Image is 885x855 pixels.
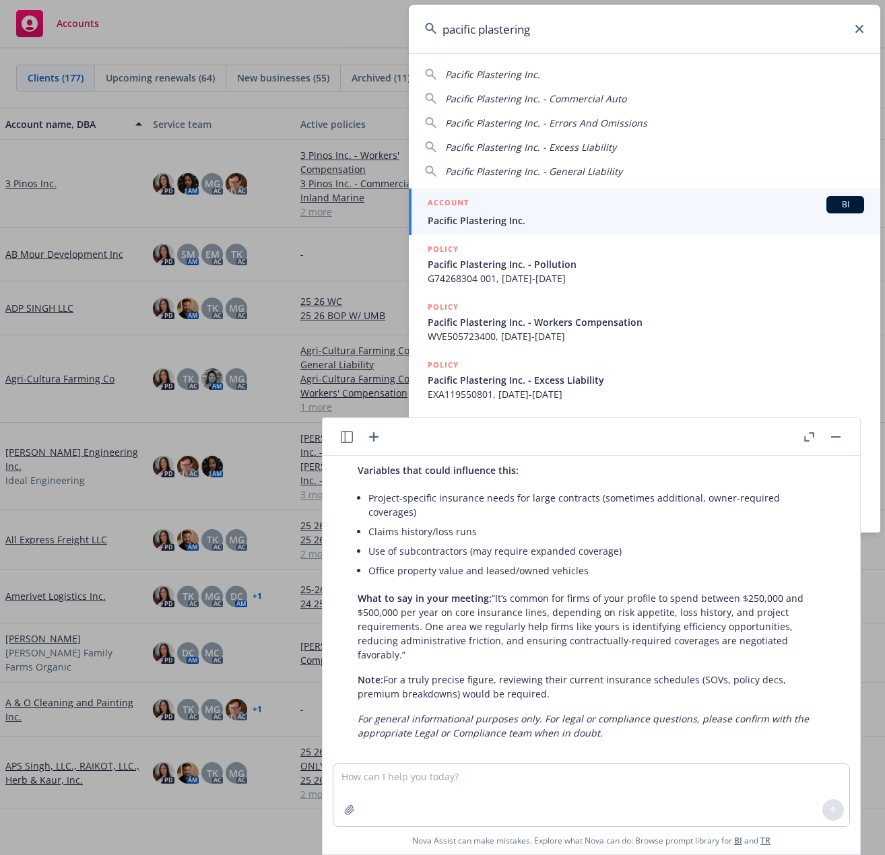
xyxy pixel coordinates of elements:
span: Pacific Plastering Inc. - Excess Liability [445,141,616,153]
span: Pacific Plastering Inc. [445,68,540,81]
a: BI [734,835,742,846]
span: Pacific Plastering Inc. [428,213,864,228]
span: G74268304 001, [DATE]-[DATE] [428,271,864,285]
span: Pacific Plastering Inc. - Workers Compensation [428,315,864,329]
h5: POLICY [428,300,459,314]
a: POLICYPacific Plastering Inc. - Workers CompensationWVE505723400, [DATE]-[DATE] [409,293,880,351]
em: For general informational purposes only. For legal or compliance questions, please confirm with t... [358,712,809,739]
span: Pacific Plastering Inc. - Pollution [428,257,864,271]
span: WVE505723400, [DATE]-[DATE] [428,329,864,343]
a: POLICYPacific Plastering Inc. - Excess LiabilityEXA1195508 00, [DATE]-[DATE] [409,409,880,467]
span: Pacific Plastering Inc. - Errors And Omissions [445,116,647,129]
span: Pacific Plastering Inc. - Excess Liability [428,373,864,387]
span: Pacific Plastering Inc. - General Liability [445,165,622,178]
span: What to say in your meeting: [358,592,492,605]
p: “It’s common for firms of your profile to spend between $250,000 and $500,000 per year on core in... [358,591,825,662]
a: TR [760,835,771,846]
span: Nova Assist can make mistakes. Explore what Nova can do: Browse prompt library for and [328,827,855,854]
input: Search... [409,5,880,53]
a: ACCOUNTBIPacific Plastering Inc. [409,189,880,235]
span: Note: [358,673,383,686]
a: POLICYPacific Plastering Inc. - Excess LiabilityEXA119550801, [DATE]-[DATE] [409,351,880,409]
a: POLICYPacific Plastering Inc. - PollutionG74268304 001, [DATE]-[DATE] [409,235,880,293]
p: For a truly precise figure, reviewing their current insurance schedules (SOVs, policy decs, premi... [358,673,825,701]
li: Office property value and leased/owned vehicles [368,561,825,580]
h5: ACCOUNT [428,196,469,212]
li: Project-specific insurance needs for large contracts (sometimes additional, owner-required covera... [368,488,825,522]
li: Claims history/loss runs [368,522,825,541]
span: Variables that could influence this: [358,464,519,477]
h5: POLICY [428,358,459,372]
h5: POLICY [428,242,459,256]
span: EXA119550801, [DATE]-[DATE] [428,387,864,401]
h5: POLICY [428,416,459,430]
li: Use of subcontractors (may require expanded coverage) [368,541,825,561]
span: Pacific Plastering Inc. - Commercial Auto [445,92,626,105]
span: BI [832,199,859,211]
